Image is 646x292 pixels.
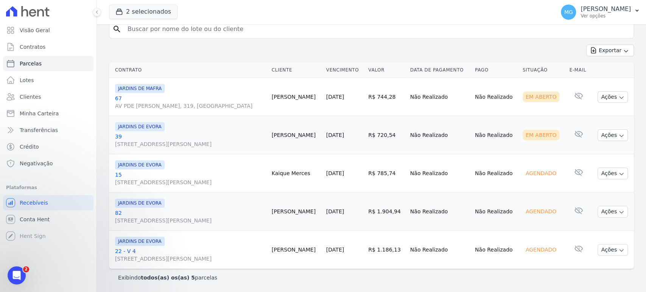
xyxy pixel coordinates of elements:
span: [STREET_ADDRESS][PERSON_NAME] [115,140,266,148]
span: MG [564,9,573,15]
th: E-mail [567,62,592,78]
a: [DATE] [326,94,344,100]
span: Parcelas [20,60,42,67]
a: Conta Hent [3,212,93,227]
a: [DATE] [326,247,344,253]
span: Clientes [20,93,41,101]
span: JARDINS DE MAFRA [115,84,165,93]
a: [DATE] [326,170,344,176]
span: AV PDE [PERSON_NAME], 319, [GEOGRAPHIC_DATA] [115,102,266,110]
input: Buscar por nome do lote ou do cliente [123,22,630,37]
td: Não Realizado [407,231,472,269]
button: Ações [598,91,628,103]
a: 15[STREET_ADDRESS][PERSON_NAME] [115,171,266,186]
a: [DATE] [326,208,344,214]
td: R$ 1.904,94 [365,193,407,231]
span: Recebíveis [20,199,48,207]
th: Data de Pagamento [407,62,472,78]
a: Contratos [3,39,93,54]
a: Clientes [3,89,93,104]
div: Plataformas [6,183,90,192]
button: Ações [598,206,628,217]
th: Vencimento [323,62,365,78]
td: [PERSON_NAME] [269,78,323,116]
a: [DATE] [326,132,344,138]
td: Não Realizado [407,78,472,116]
td: Não Realizado [472,78,520,116]
a: Recebíveis [3,195,93,210]
a: Negativação [3,156,93,171]
span: Crédito [20,143,39,151]
th: Valor [365,62,407,78]
span: JARDINS DE EVORA [115,122,165,131]
td: [PERSON_NAME] [269,193,323,231]
button: Ações [598,129,628,141]
td: R$ 744,28 [365,78,407,116]
td: R$ 1.186,13 [365,231,407,269]
span: [STREET_ADDRESS][PERSON_NAME] [115,217,266,224]
span: 2 [23,266,29,272]
a: Visão Geral [3,23,93,38]
button: 2 selecionados [109,5,177,19]
td: Não Realizado [472,231,520,269]
a: Lotes [3,73,93,88]
td: [PERSON_NAME] [269,231,323,269]
div: Agendado [523,168,559,179]
span: Visão Geral [20,26,50,34]
span: Negativação [20,160,53,167]
span: JARDINS DE EVORA [115,237,165,246]
a: Parcelas [3,56,93,71]
span: Contratos [20,43,45,51]
a: 82[STREET_ADDRESS][PERSON_NAME] [115,209,266,224]
td: [PERSON_NAME] [269,116,323,154]
i: search [112,25,121,34]
button: Ações [598,244,628,256]
b: todos(as) os(as) 5 [141,275,195,281]
td: Não Realizado [472,193,520,231]
span: [STREET_ADDRESS][PERSON_NAME] [115,255,266,262]
td: Kaique Merces [269,154,323,193]
p: [PERSON_NAME] [581,5,631,13]
a: Transferências [3,123,93,138]
button: MG [PERSON_NAME] Ver opções [555,2,646,23]
a: 22 - V 4[STREET_ADDRESS][PERSON_NAME] [115,247,266,262]
a: Minha Carteira [3,106,93,121]
td: Não Realizado [407,116,472,154]
span: Conta Hent [20,216,50,223]
td: Não Realizado [472,154,520,193]
button: Exportar [586,45,634,56]
p: Ver opções [581,13,631,19]
span: Minha Carteira [20,110,59,117]
span: Lotes [20,76,34,84]
div: Agendado [523,244,559,255]
p: Exibindo parcelas [118,274,217,281]
th: Cliente [269,62,323,78]
span: JARDINS DE EVORA [115,199,165,208]
td: Não Realizado [407,193,472,231]
td: R$ 785,74 [365,154,407,193]
th: Situação [520,62,567,78]
a: Crédito [3,139,93,154]
th: Contrato [109,62,269,78]
td: R$ 720,54 [365,116,407,154]
th: Pago [472,62,520,78]
span: [STREET_ADDRESS][PERSON_NAME] [115,179,266,186]
a: 67AV PDE [PERSON_NAME], 319, [GEOGRAPHIC_DATA] [115,95,266,110]
div: Em Aberto [523,130,560,140]
td: Não Realizado [407,154,472,193]
div: Em Aberto [523,92,560,102]
span: JARDINS DE EVORA [115,160,165,169]
iframe: Intercom live chat [8,266,26,284]
span: Transferências [20,126,58,134]
button: Ações [598,168,628,179]
a: 39[STREET_ADDRESS][PERSON_NAME] [115,133,266,148]
div: Agendado [523,206,559,217]
td: Não Realizado [472,116,520,154]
